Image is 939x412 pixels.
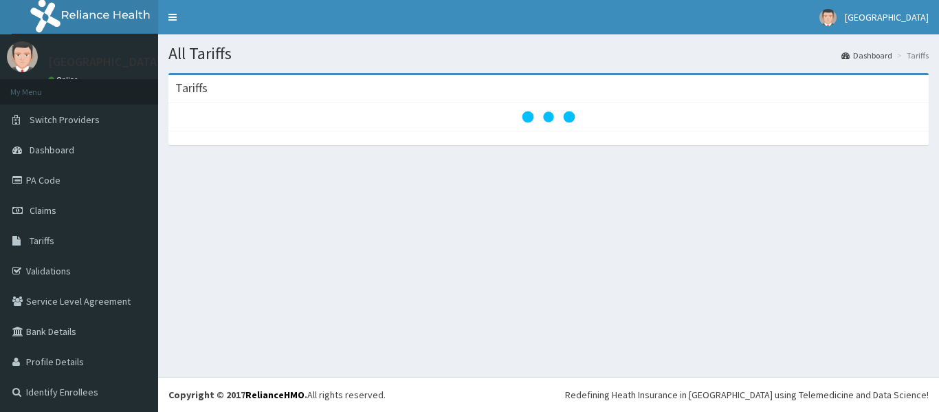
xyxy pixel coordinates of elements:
[30,113,100,126] span: Switch Providers
[48,75,81,85] a: Online
[48,56,162,68] p: [GEOGRAPHIC_DATA]
[7,41,38,72] img: User Image
[168,389,307,401] strong: Copyright © 2017 .
[565,388,929,402] div: Redefining Heath Insurance in [GEOGRAPHIC_DATA] using Telemedicine and Data Science!
[30,235,54,247] span: Tariffs
[30,144,74,156] span: Dashboard
[245,389,305,401] a: RelianceHMO
[175,82,208,94] h3: Tariffs
[158,377,939,412] footer: All rights reserved.
[845,11,929,23] span: [GEOGRAPHIC_DATA]
[30,204,56,217] span: Claims
[168,45,929,63] h1: All Tariffs
[819,9,837,26] img: User Image
[841,50,892,61] a: Dashboard
[894,50,929,61] li: Tariffs
[521,89,576,144] svg: audio-loading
